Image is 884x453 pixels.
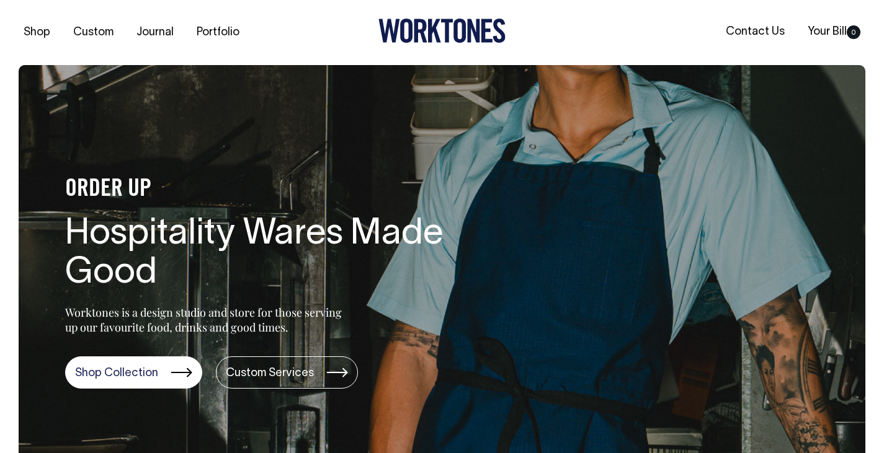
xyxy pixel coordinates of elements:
[65,215,462,294] h1: Hospitality Wares Made Good
[19,22,55,43] a: Shop
[721,22,790,42] a: Contact Us
[68,22,118,43] a: Custom
[803,22,865,42] a: Your Bill0
[847,25,860,39] span: 0
[192,22,244,43] a: Portfolio
[65,356,202,389] a: Shop Collection
[216,356,358,389] a: Custom Services
[65,305,347,335] p: Worktones is a design studio and store for those serving up our favourite food, drinks and good t...
[132,22,179,43] a: Journal
[65,177,462,203] h4: ORDER UP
